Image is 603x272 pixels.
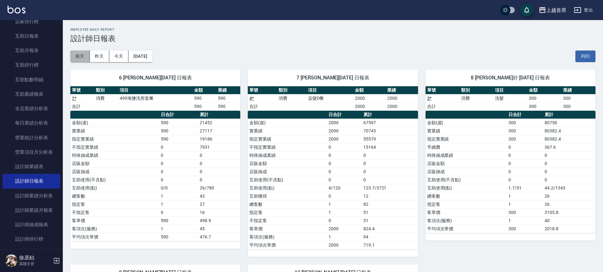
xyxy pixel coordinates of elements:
[193,86,216,94] th: 金額
[543,176,595,184] td: 0
[70,233,159,241] td: 平均項次單價
[562,86,595,94] th: 業績
[327,176,362,184] td: 0
[543,192,595,200] td: 26
[128,51,152,62] button: [DATE]
[198,168,240,176] td: 0
[248,184,327,192] td: 互助使用(點)
[426,159,507,168] td: 店販金額
[493,94,527,102] td: 洗髮
[543,151,595,159] td: 0
[362,192,418,200] td: 12
[327,184,362,192] td: 4/120
[70,192,159,200] td: 總客數
[19,261,51,267] p: 高階主管
[3,232,60,246] a: 設計師排行榜
[507,192,543,200] td: 1
[571,4,595,16] button: 登出
[327,127,362,135] td: 2000
[459,86,493,94] th: 類別
[536,4,569,17] button: 上越首席
[507,135,543,143] td: 300
[94,86,118,94] th: 類別
[248,119,327,127] td: 金額(虛)
[543,184,595,192] td: 44.2/1343
[507,119,543,127] td: 300
[327,111,362,119] th: 日合計
[3,247,60,261] a: 商品銷售排行榜
[159,111,198,119] th: 日合計
[198,159,240,168] td: 0
[362,127,418,135] td: 70743
[562,102,595,110] td: 300
[362,233,418,241] td: 94
[159,208,198,216] td: 0
[386,102,418,110] td: 2000
[70,86,240,111] table: a dense table
[70,168,159,176] td: 店販抽成
[248,192,327,200] td: 互助獲得
[198,111,240,119] th: 累計
[198,184,240,192] td: 26/780
[159,127,198,135] td: 590
[3,72,60,87] a: 互助點數明細
[198,216,240,225] td: 498.9
[307,94,353,102] td: 染髮D餐
[5,254,18,267] img: Person
[159,176,198,184] td: 0
[70,151,159,159] td: 特殊抽成業績
[433,75,588,81] span: 8 [PERSON_NAME]好 [DATE] 日報表
[327,159,362,168] td: 0
[362,135,418,143] td: 55579
[248,216,327,225] td: 不指定客
[546,6,566,14] div: 上越首席
[426,151,507,159] td: 特殊抽成業績
[70,176,159,184] td: 互助使用(不含點)
[118,94,192,102] td: 499海鹽洗剪套餐
[159,233,198,241] td: 590
[159,143,198,151] td: 0
[426,143,507,151] td: 手續費
[426,176,507,184] td: 互助使用(不含點)
[193,102,216,110] td: 590
[70,127,159,135] td: 實業績
[159,159,198,168] td: 0
[507,208,543,216] td: 300
[426,216,507,225] td: 客項次(服務)
[543,225,595,233] td: 2018.8
[562,94,595,102] td: 300
[198,192,240,200] td: 43
[327,143,362,151] td: 0
[248,111,418,249] table: a dense table
[543,168,595,176] td: 0
[527,102,561,110] td: 300
[70,200,159,208] td: 指定客
[248,135,327,143] td: 指定實業績
[507,111,543,119] th: 日合計
[426,225,507,233] td: 平均項次單價
[216,86,240,94] th: 業績
[248,208,327,216] td: 指定客
[426,200,507,208] td: 指定客
[248,225,327,233] td: 客單價
[527,94,561,102] td: 300
[543,200,595,208] td: 26
[70,102,94,110] td: 合計
[327,151,362,159] td: 0
[362,176,418,184] td: 0
[426,168,507,176] td: 店販抽成
[543,111,595,119] th: 累計
[159,225,198,233] td: 1
[362,119,418,127] td: 67597
[70,143,159,151] td: 不指定實業績
[70,51,90,62] button: 前天
[426,111,595,233] table: a dense table
[426,119,507,127] td: 金額(虛)
[70,208,159,216] td: 不指定客
[3,29,60,43] a: 互助日報表
[118,86,192,94] th: 項目
[255,75,410,81] span: 7 [PERSON_NAME][DATE] 日報表
[198,119,240,127] td: 21452
[70,184,159,192] td: 互助使用(點)
[70,34,595,43] h3: 設計師日報表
